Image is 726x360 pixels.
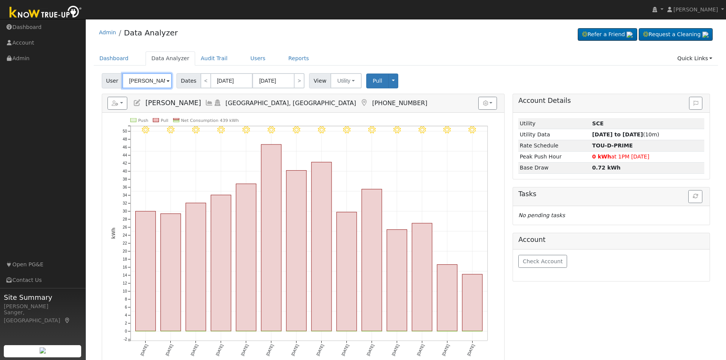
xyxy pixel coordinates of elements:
a: Data Analyzer [124,28,178,37]
h5: Account Details [518,97,704,105]
button: Utility [330,73,362,88]
strong: 52 [592,142,633,149]
a: Quick Links [672,51,718,66]
text: 10 [123,289,127,293]
img: Know True-Up [6,4,86,21]
span: View [309,73,331,88]
rect: onclick="" [211,195,231,331]
div: [PERSON_NAME] [4,302,82,310]
img: retrieve [40,347,46,354]
text: [DATE] [139,344,148,357]
a: Multi-Series Graph [205,99,213,107]
span: [PERSON_NAME] [145,99,201,107]
a: Reports [283,51,315,66]
a: Users [245,51,271,66]
strong: [DATE] to [DATE] [592,131,643,138]
rect: onclick="" [362,189,382,331]
text: 2 [125,321,127,325]
text: Net Consumption 439 kWh [181,118,239,123]
text: [DATE] [391,344,400,357]
button: Issue History [689,97,702,110]
a: > [294,73,305,88]
rect: onclick="" [412,223,432,331]
text: 28 [123,217,127,221]
text: 36 [123,185,127,189]
text: 22 [123,241,127,245]
rect: onclick="" [437,331,457,331]
div: Sanger, [GEOGRAPHIC_DATA] [4,309,82,325]
text: [DATE] [341,344,349,357]
text: [DATE] [316,344,324,357]
text: 32 [123,201,127,205]
span: [GEOGRAPHIC_DATA], [GEOGRAPHIC_DATA] [226,99,356,107]
text: [DATE] [416,344,425,357]
i: 8/29 - Clear [217,126,225,134]
span: User [102,73,123,88]
a: Refer a Friend [578,28,637,41]
strong: 0 kWh [592,154,611,160]
text: 14 [123,273,127,277]
td: Rate Schedule [518,140,591,151]
text: 38 [123,177,127,181]
i: 8/27 - Clear [167,126,175,134]
a: Audit Trail [195,51,233,66]
h5: Account [518,236,704,244]
text: 30 [123,209,127,213]
a: < [200,73,211,88]
a: Map [64,317,71,323]
img: retrieve [627,32,633,38]
span: [PERSON_NAME] [673,6,718,13]
text: [DATE] [441,344,450,357]
strong: ID: BUTK6FKR3, authorized: 03/10/25 [592,120,604,126]
a: Login As (last 09/04/2025 11:50:33 AM) [213,99,222,107]
text: [DATE] [215,344,224,357]
rect: onclick="" [387,230,407,331]
text: [DATE] [366,344,375,357]
rect: onclick="" [311,162,332,331]
rect: onclick="" [437,265,457,331]
text: 6 [125,305,127,309]
text: Push [138,118,148,123]
text: 4 [125,313,127,317]
i: 9/02 - Clear [318,126,325,134]
text: Pull [160,118,168,123]
strong: 0.72 kWh [592,165,621,171]
text: 12 [123,281,127,285]
text: [DATE] [466,344,475,357]
i: 8/28 - Clear [192,126,200,134]
i: 8/31 - Clear [268,126,275,134]
text: [DATE] [290,344,299,357]
rect: onclick="" [160,214,181,331]
rect: onclick="" [135,211,155,331]
text: -2 [123,337,127,341]
span: Site Summary [4,292,82,302]
text: 34 [123,193,127,197]
span: Pull [373,78,382,84]
i: 8/26 - Clear [142,126,149,134]
text: 24 [123,233,127,237]
text: 20 [123,249,127,253]
text: [DATE] [190,344,199,357]
td: at 1PM [DATE] [591,151,704,162]
i: No pending tasks [518,212,565,218]
i: 9/05 - Clear [393,126,401,134]
button: Refresh [688,190,702,203]
i: 9/04 - Clear [368,126,376,134]
text: 44 [123,153,127,157]
span: Check Account [523,258,563,264]
i: 8/30 - Clear [242,126,250,134]
a: Edit User (23952) [133,99,141,107]
text: 48 [123,137,127,141]
text: kWh [111,227,116,239]
i: 9/08 - Clear [468,126,476,134]
text: [DATE] [165,344,173,357]
rect: onclick="" [236,184,256,331]
span: (10m) [592,131,659,138]
text: 50 [123,129,127,133]
text: 46 [123,145,127,149]
text: [DATE] [265,344,274,357]
a: Data Analyzer [146,51,195,66]
td: Utility Data [518,129,591,140]
text: 0 [125,329,127,333]
rect: onclick="" [286,171,306,331]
